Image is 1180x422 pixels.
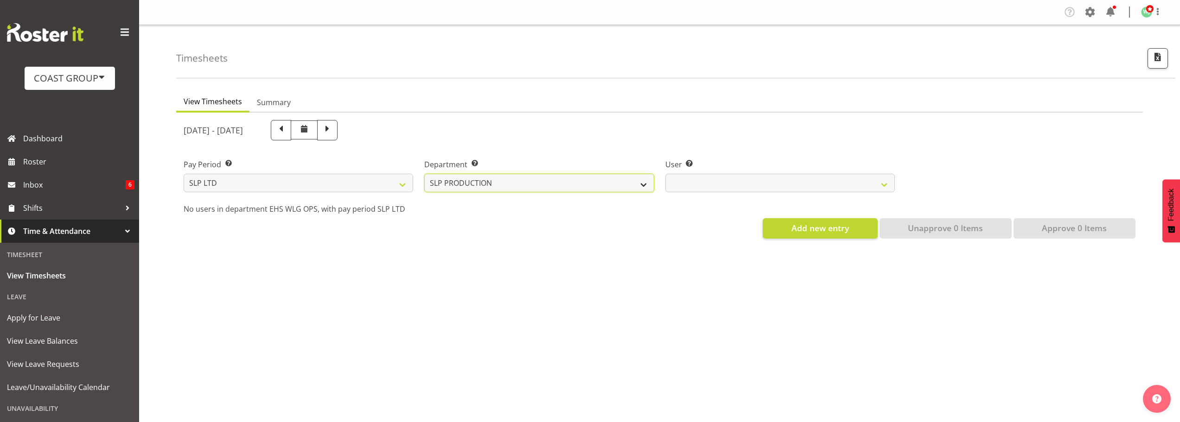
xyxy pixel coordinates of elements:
[2,376,137,399] a: Leave/Unavailability Calendar
[1148,48,1168,69] button: Export CSV
[2,306,137,329] a: Apply for Leave
[2,264,137,287] a: View Timesheets
[23,155,134,169] span: Roster
[1014,218,1135,239] button: Approve 0 Items
[2,245,137,264] div: Timesheet
[763,218,877,239] button: Add new entry
[23,178,126,192] span: Inbox
[126,180,134,189] span: 6
[23,224,121,238] span: Time & Attendance
[1042,222,1107,234] span: Approve 0 Items
[1162,179,1180,242] button: Feedback - Show survey
[7,357,132,371] span: View Leave Requests
[665,159,895,170] label: User
[176,53,228,63] h4: Timesheets
[1167,189,1175,221] span: Feedback
[7,311,132,325] span: Apply for Leave
[7,380,132,394] span: Leave/Unavailability Calendar
[23,132,134,145] span: Dashboard
[7,269,132,283] span: View Timesheets
[424,159,654,170] label: Department
[908,222,983,234] span: Unapprove 0 Items
[23,201,121,215] span: Shifts
[2,353,137,376] a: View Leave Requests
[257,97,291,108] span: Summary
[184,159,413,170] label: Pay Period
[7,334,132,348] span: View Leave Balances
[2,287,137,306] div: Leave
[1141,6,1152,18] img: woojin-jung1017.jpg
[2,399,137,418] div: Unavailability
[1152,394,1161,403] img: help-xxl-2.png
[7,23,83,42] img: Rosterit website logo
[791,222,849,234] span: Add new entry
[184,96,242,107] span: View Timesheets
[2,329,137,353] a: View Leave Balances
[184,203,1135,214] p: No users in department EHS WLG OPS, with pay period SLP LTD
[184,125,243,135] h5: [DATE] - [DATE]
[34,71,106,85] div: COAST GROUP
[880,218,1012,239] button: Unapprove 0 Items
